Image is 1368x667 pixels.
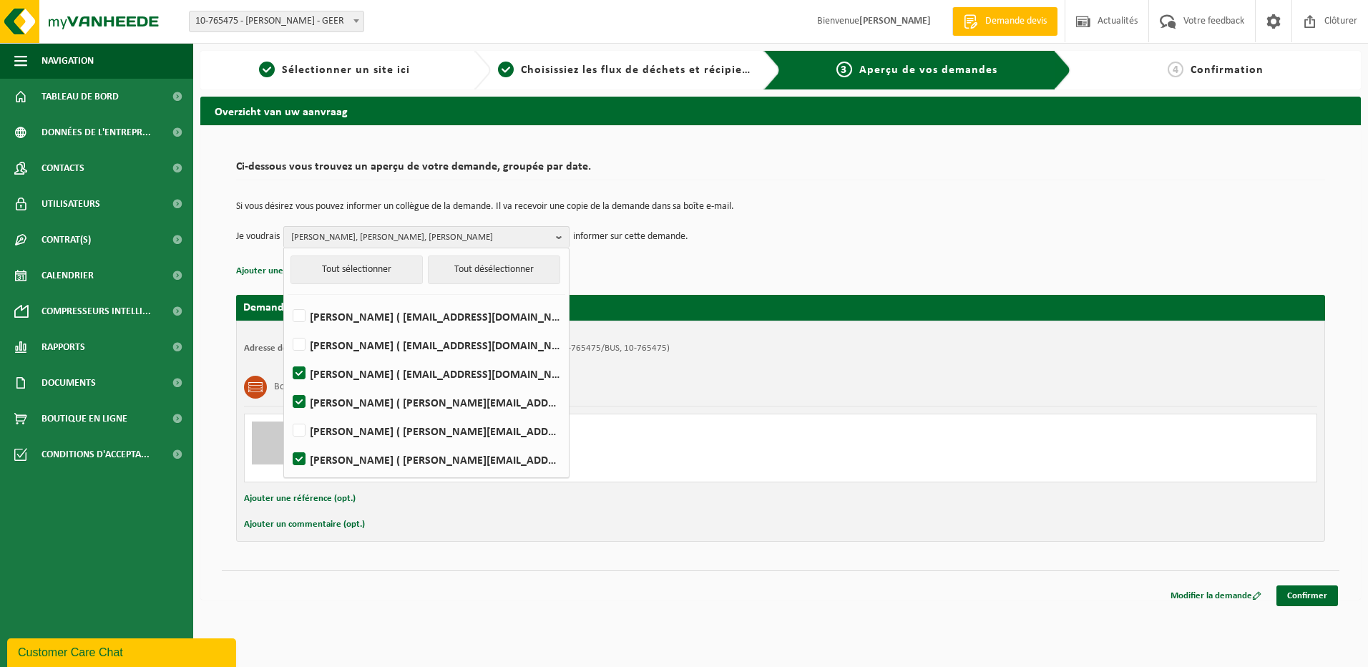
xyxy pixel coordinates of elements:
iframe: chat widget [7,636,239,667]
strong: Demande pour [DATE] [243,302,351,313]
label: [PERSON_NAME] ( [PERSON_NAME][EMAIL_ADDRESS][DOMAIN_NAME] ) [290,391,562,413]
h2: Overzicht van uw aanvraag [200,97,1361,125]
span: Demande devis [982,14,1050,29]
span: Contacts [41,150,84,186]
h3: Bois non traité (A) [274,376,346,399]
button: Ajouter un commentaire (opt.) [244,515,365,534]
button: Ajouter une référence (opt.) [244,490,356,508]
span: Utilisateurs [41,186,100,222]
span: Rapports [41,329,85,365]
button: Tout sélectionner [290,255,423,284]
span: Données de l'entrepr... [41,115,151,150]
div: Nombre: 2 [309,463,838,474]
button: Tout désélectionner [428,255,560,284]
span: Documents [41,365,96,401]
strong: [PERSON_NAME] [859,16,931,26]
span: Aperçu de vos demandes [859,64,997,76]
label: [PERSON_NAME] ( [EMAIL_ADDRESS][DOMAIN_NAME] ) [290,334,562,356]
span: Contrat(s) [41,222,91,258]
p: Je voudrais [236,226,280,248]
span: 4 [1168,62,1183,77]
label: [PERSON_NAME] ( [PERSON_NAME][EMAIL_ADDRESS][DOMAIN_NAME] ) [290,420,562,442]
a: 2Choisissiez les flux de déchets et récipients [498,62,753,79]
span: 2 [498,62,514,77]
div: Enlever et replacer le conteneur [309,444,838,456]
strong: Adresse de placement: [244,344,334,353]
span: 1 [259,62,275,77]
p: Si vous désirez vous pouvez informer un collègue de la demande. Il va recevoir une copie de la de... [236,202,1325,212]
span: Compresseurs intelli... [41,293,151,329]
span: Navigation [41,43,94,79]
span: 10-765475 - HESBAYE FROST - GEER [189,11,364,32]
span: Tableau de bord [41,79,119,115]
span: [PERSON_NAME], [PERSON_NAME], [PERSON_NAME] [291,227,550,248]
span: Confirmation [1191,64,1264,76]
a: Demande devis [952,7,1057,36]
span: Conditions d'accepta... [41,437,150,472]
button: Ajouter une référence (opt.) [236,262,348,281]
span: 3 [836,62,852,77]
span: Sélectionner un site ici [282,64,410,76]
label: [PERSON_NAME] ( [PERSON_NAME][EMAIL_ADDRESS][DOMAIN_NAME] ) [290,449,562,470]
p: informer sur cette demande. [573,226,688,248]
label: [PERSON_NAME] ( [EMAIL_ADDRESS][DOMAIN_NAME] ) [290,306,562,327]
h2: Ci-dessous vous trouvez un aperçu de votre demande, groupée par date. [236,161,1325,180]
button: [PERSON_NAME], [PERSON_NAME], [PERSON_NAME] [283,226,570,248]
span: 10-765475 - HESBAYE FROST - GEER [190,11,363,31]
span: Calendrier [41,258,94,293]
a: Confirmer [1276,585,1338,606]
label: [PERSON_NAME] ( [EMAIL_ADDRESS][DOMAIN_NAME] ) [290,363,562,384]
span: Choisissiez les flux de déchets et récipients [521,64,759,76]
a: 1Sélectionner un site ici [207,62,462,79]
span: Boutique en ligne [41,401,127,437]
a: Modifier la demande [1160,585,1272,606]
